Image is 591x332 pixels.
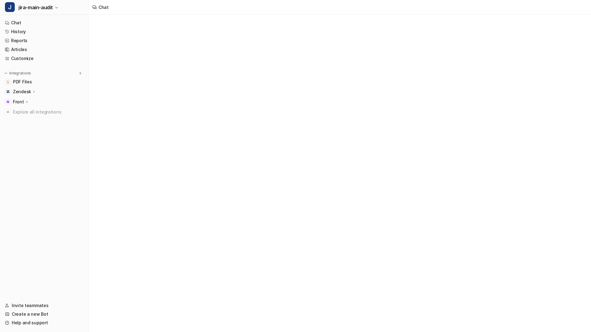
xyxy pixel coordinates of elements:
p: Zendesk [13,89,31,95]
img: PDF Files [6,80,10,84]
a: Customize [2,54,86,63]
p: Integrations [9,71,31,76]
a: Articles [2,45,86,54]
a: Reports [2,36,86,45]
a: Invite teammates [2,301,86,310]
span: jira-main-audit [18,3,53,12]
a: Create a new Bot [2,310,86,318]
a: History [2,27,86,36]
span: Explore all integrations [13,107,83,117]
span: J [5,2,15,12]
a: PDF FilesPDF Files [2,78,86,86]
p: Front [13,99,24,105]
a: Explore all integrations [2,108,86,116]
img: explore all integrations [5,109,11,115]
a: Chat [2,18,86,27]
button: Integrations [2,70,33,76]
img: Front [6,100,10,104]
div: Chat [98,4,109,10]
span: PDF Files [13,79,32,85]
img: Zendesk [6,90,10,94]
img: expand menu [4,71,8,75]
img: menu_add.svg [78,71,82,75]
a: Help and support [2,318,86,327]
